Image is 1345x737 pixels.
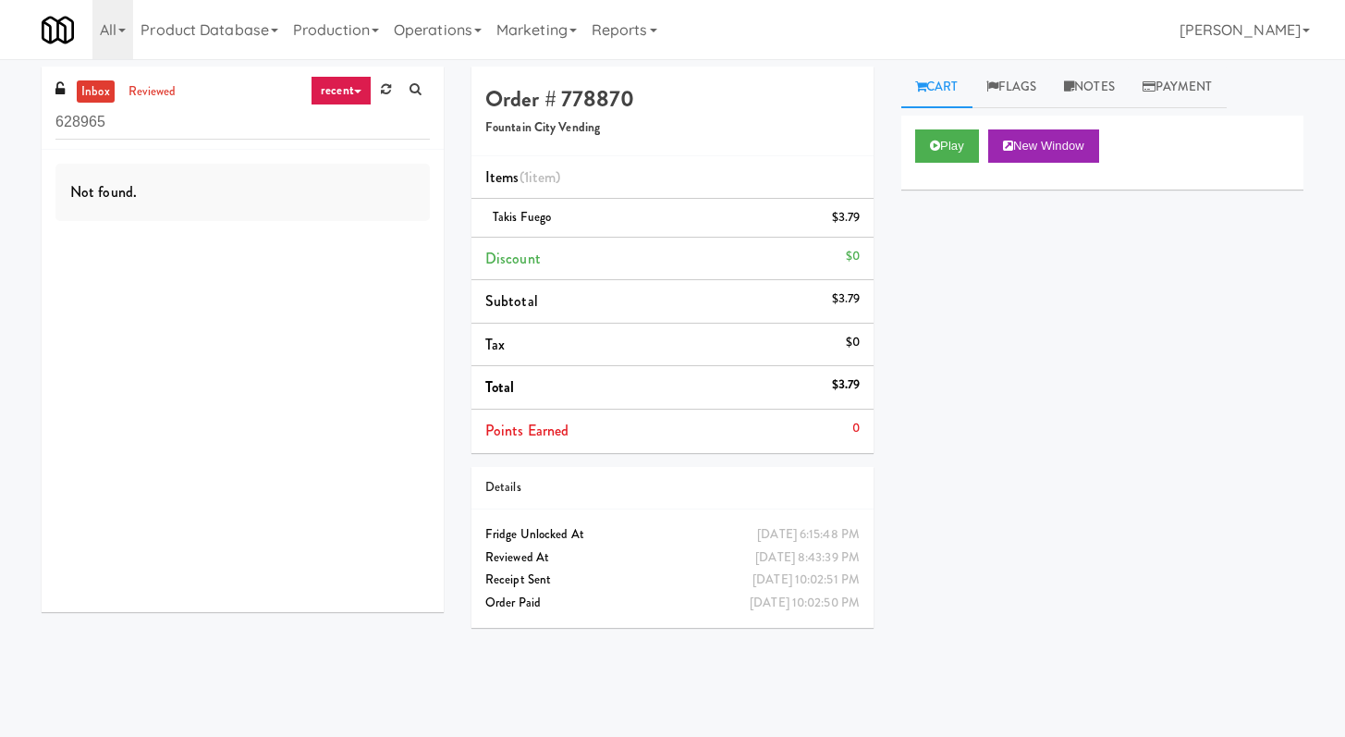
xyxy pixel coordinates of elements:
div: $3.79 [832,374,861,397]
div: $0 [846,331,860,354]
div: Order Paid [485,592,860,615]
ng-pluralize: item [529,166,556,188]
div: $3.79 [832,288,861,311]
div: [DATE] 6:15:48 PM [757,523,860,547]
div: Details [485,476,860,499]
a: Cart [901,67,972,108]
span: Discount [485,248,541,269]
span: Takis Fuego [493,208,551,226]
div: $0 [846,245,860,268]
div: Receipt Sent [485,569,860,592]
a: reviewed [124,80,181,104]
span: Points Earned [485,420,569,441]
button: Play [915,129,979,163]
div: [DATE] 10:02:51 PM [752,569,860,592]
a: recent [311,76,372,105]
div: [DATE] 8:43:39 PM [755,547,860,570]
span: Total [485,376,515,398]
a: Payment [1129,67,1227,108]
div: $3.79 [832,206,861,229]
div: [DATE] 10:02:50 PM [750,592,860,615]
button: New Window [988,129,1099,163]
div: Fridge Unlocked At [485,523,860,547]
a: Flags [972,67,1051,108]
span: (1 ) [520,166,561,188]
a: Notes [1050,67,1129,108]
span: Items [485,166,560,188]
h5: Fountain City Vending [485,121,860,135]
div: Reviewed At [485,547,860,570]
span: Subtotal [485,290,538,312]
span: Not found. [70,181,137,203]
input: Search vision orders [55,105,430,140]
h4: Order # 778870 [485,87,860,111]
div: 0 [852,417,860,440]
a: inbox [77,80,115,104]
span: Tax [485,334,505,355]
img: Micromart [42,14,74,46]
